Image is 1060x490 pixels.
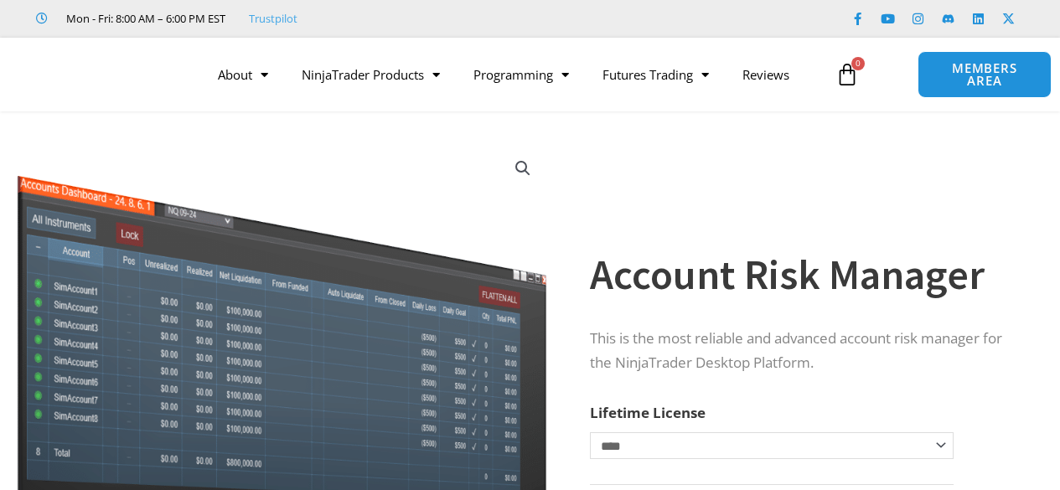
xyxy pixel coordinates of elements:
[285,55,457,94] a: NinjaTrader Products
[201,55,285,94] a: About
[508,153,538,183] a: View full-screen image gallery
[590,467,616,479] a: Clear options
[16,44,196,105] img: LogoAI | Affordable Indicators – NinjaTrader
[586,55,726,94] a: Futures Trading
[590,327,1019,375] p: This is the most reliable and advanced account risk manager for the NinjaTrader Desktop Platform.
[62,8,225,28] span: Mon - Fri: 8:00 AM – 6:00 PM EST
[249,8,297,28] a: Trustpilot
[726,55,806,94] a: Reviews
[590,403,706,422] label: Lifetime License
[590,245,1019,304] h1: Account Risk Manager
[201,55,827,94] nav: Menu
[935,62,1033,87] span: MEMBERS AREA
[457,55,586,94] a: Programming
[918,51,1051,98] a: MEMBERS AREA
[851,57,865,70] span: 0
[810,50,884,99] a: 0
